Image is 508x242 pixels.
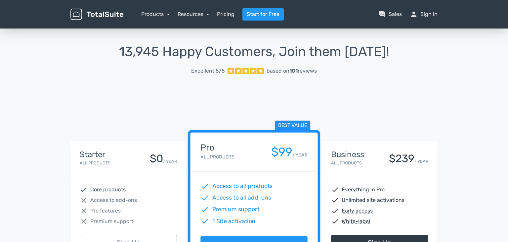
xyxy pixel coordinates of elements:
span: check [331,186,339,194]
span: Pro features [90,207,121,215]
h4: Pro [200,143,234,152]
strong: 101 [289,68,298,74]
a: Excellent 5/5 based on101reviews [70,64,438,78]
small: All Products [331,160,362,165]
span: check [80,186,88,194]
span: Premium support [212,205,260,214]
span: check [200,182,209,191]
h1: 13,945 Happy Customers, Join them [DATE]! [70,44,438,59]
span: Access to all products [212,182,273,191]
div: $239 [389,153,414,164]
abbr: Early access [342,207,373,215]
small: / YEAR [292,151,308,158]
span: check [200,217,209,225]
span: Access to add-ons [90,196,137,204]
a: question_answerSales [378,10,402,18]
a: Start for Free [242,8,284,21]
span: Excellent 5/5 [191,67,225,75]
h4: Business [331,150,364,159]
small: / YEAR [414,158,428,164]
span: close [80,196,88,204]
span: 1 Site activation [212,217,256,225]
span: Access to all add-ons [212,194,271,202]
span: Unlimited site activations [342,196,404,204]
img: TotalSuite for WordPress [70,9,123,20]
a: Products [141,11,170,17]
abbr: White-label [342,217,370,225]
span: question_answer [378,10,386,18]
a: personSign in [410,10,438,18]
span: Premium support [90,217,133,225]
span: close [80,217,88,225]
div: $99 [271,146,292,158]
div: $0 [150,153,163,164]
h4: Starter [80,150,110,159]
span: check [200,205,209,214]
small: All Products [200,154,234,160]
small: / YEAR [163,158,177,164]
div: based on reviews [267,67,317,75]
span: check [331,207,339,215]
span: check [200,194,209,202]
span: person [410,10,418,18]
span: close [80,207,88,215]
a: Resources [178,11,209,17]
span: Everything in Pro [342,186,385,194]
span: Best value [275,121,311,131]
a: Pricing [217,10,234,18]
span: check [331,196,339,204]
span: check [331,217,339,225]
small: All Products [80,160,110,165]
abbr: Core products [90,186,126,194]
